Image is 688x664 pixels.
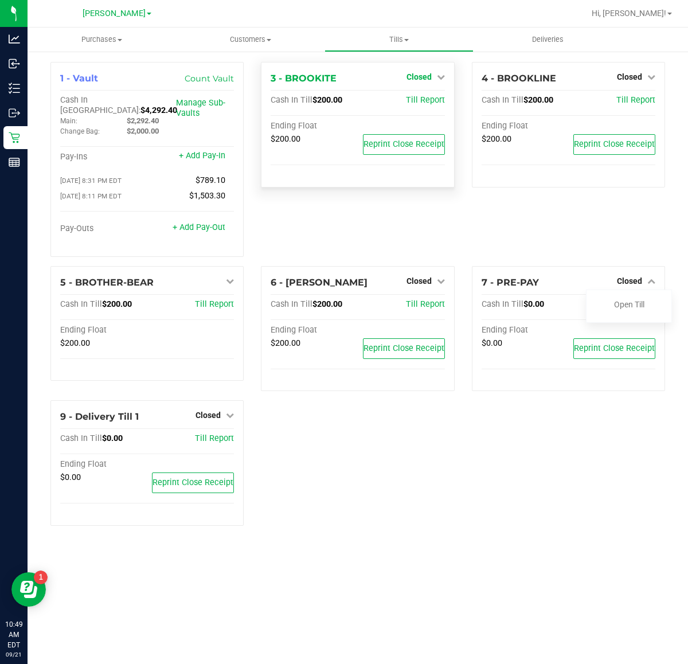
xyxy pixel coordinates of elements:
span: Cash In Till [60,299,102,309]
span: Tills [325,34,472,45]
div: Ending Float [271,325,358,335]
a: Open Till [614,300,644,309]
span: [DATE] 8:11 PM EDT [60,192,122,200]
span: $2,292.40 [127,116,159,125]
inline-svg: Inventory [9,83,20,94]
span: Closed [196,411,221,420]
span: $2,000.00 [127,127,159,135]
button: Reprint Close Receipt [573,134,655,155]
span: Reprint Close Receipt [574,343,655,353]
span: $200.00 [102,299,132,309]
span: $0.00 [482,338,502,348]
span: Cash In Till [271,299,312,309]
span: Change Bag: [60,127,100,135]
span: Closed [406,72,432,81]
div: Pay-Ins [60,152,147,162]
div: Ending Float [482,121,569,131]
span: Purchases [28,34,176,45]
p: 10:49 AM EDT [5,619,22,650]
a: + Add Pay-In [179,151,225,161]
div: Ending Float [60,325,147,335]
a: Till Report [616,95,655,105]
span: $200.00 [271,134,300,144]
a: Till Report [195,299,234,309]
span: 6 - [PERSON_NAME] [271,277,368,288]
span: 4 - BROOKLINE [482,73,556,84]
span: Closed [406,276,432,286]
span: $200.00 [271,338,300,348]
a: Till Report [195,433,234,443]
span: $200.00 [482,134,511,144]
span: $4,292.40 [140,106,177,115]
span: 7 - PRE-PAY [482,277,539,288]
a: Count Vault [185,73,234,84]
a: Till Report [406,299,445,309]
div: Pay-Outs [60,224,147,234]
span: Hi, [PERSON_NAME]! [592,9,666,18]
span: $789.10 [196,175,225,185]
a: Manage Sub-Vaults [176,98,225,118]
a: Till Report [406,95,445,105]
span: 5 - BROTHER-BEAR [60,277,154,288]
a: Deliveries [474,28,622,52]
p: 09/21 [5,650,22,659]
span: Main: [60,117,77,125]
span: Customers [177,34,324,45]
inline-svg: Inbound [9,58,20,69]
span: 3 - BROOKITE [271,73,337,84]
span: Cash In [GEOGRAPHIC_DATA]: [60,95,140,115]
button: Reprint Close Receipt [363,338,445,359]
span: $0.00 [102,433,123,443]
span: [DATE] 8:31 PM EDT [60,177,122,185]
span: 9 - Delivery Till 1 [60,411,139,422]
a: Customers [176,28,325,52]
span: $200.00 [312,299,342,309]
inline-svg: Analytics [9,33,20,45]
inline-svg: Outbound [9,107,20,119]
span: $0.00 [60,472,81,482]
span: $200.00 [312,95,342,105]
span: Deliveries [517,34,579,45]
button: Reprint Close Receipt [363,134,445,155]
div: Ending Float [271,121,358,131]
span: Cash In Till [482,299,523,309]
span: $200.00 [60,338,90,348]
span: 1 - Vault [60,73,98,84]
span: Reprint Close Receipt [153,478,233,487]
span: Closed [617,276,642,286]
span: Reprint Close Receipt [574,139,655,149]
div: Ending Float [60,459,147,470]
span: $0.00 [523,299,544,309]
iframe: Resource center unread badge [34,571,48,584]
button: Reprint Close Receipt [152,472,234,493]
span: Reprint Close Receipt [363,343,444,353]
a: + Add Pay-Out [173,222,225,232]
iframe: Resource center [11,572,46,607]
span: [PERSON_NAME] [83,9,146,18]
span: Cash In Till [271,95,312,105]
span: Reprint Close Receipt [363,139,444,149]
div: Ending Float [482,325,569,335]
span: Cash In Till [60,433,102,443]
a: Purchases [28,28,176,52]
span: Cash In Till [482,95,523,105]
inline-svg: Retail [9,132,20,143]
a: Tills [325,28,473,52]
span: $200.00 [523,95,553,105]
span: Closed [617,72,642,81]
inline-svg: Reports [9,157,20,168]
span: $1,503.30 [189,191,225,201]
button: Reprint Close Receipt [573,338,655,359]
